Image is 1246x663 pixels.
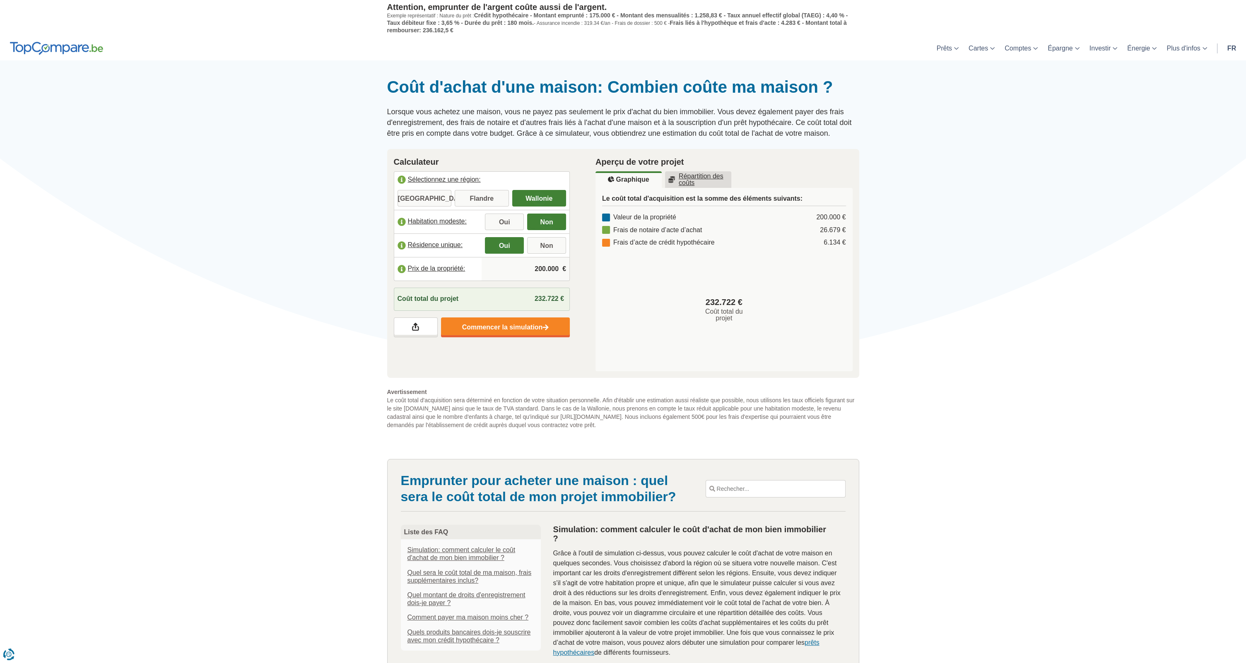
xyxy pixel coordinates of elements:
span: € [562,264,566,274]
span: Coût total du projet [697,308,751,322]
span: Coût total du projet [398,294,459,304]
span: 232.722 € [706,296,742,308]
a: Quel sera le coût total de ma maison, frais supplémentaires inclus? [407,569,534,584]
div: Frais d’acte de crédit hypothécaire [602,238,715,247]
p: Le coût total d'acquisition sera déterminé en fonction de votre situation personnelle. Afin d'éta... [387,388,859,429]
img: Commencer la simulation [542,324,549,331]
label: [GEOGRAPHIC_DATA] [398,190,452,207]
h2: Emprunter pour acheter une maison : quel sera le coût total de mon projet immobilier? [401,473,693,504]
a: Commencer la simulation [441,317,570,337]
u: Graphique [608,176,649,183]
label: Prix de la propriété: [394,260,482,278]
img: TopCompare [10,42,103,55]
label: Oui [485,214,524,230]
div: Valeur de la propriété [602,213,676,222]
div: 200.000 € [816,213,846,222]
a: Cartes [964,36,1000,60]
a: Épargne [1043,36,1085,60]
a: Quels produits bancaires dois-je souscrire avec mon crédit hypothécaire ? [407,628,534,644]
p: Exemple représentatif : Nature du prêt : - Assurance incendie : 319.34 €/an - Frais de dossier : ... [387,12,859,34]
h1: Coût d'achat d'une maison: Combien coûte ma maison ? [387,77,859,97]
a: fr [1222,36,1241,60]
a: Plus d'infos [1162,36,1212,60]
span: Frais liés à l'hypothèque et frais d'acte : 4.283 € - Montant total à rembourser: 236.162,5 € [387,19,847,34]
div: 6.134 € [824,238,846,247]
p: Attention, emprunter de l'argent coûte aussi de l'argent. [387,2,859,12]
div: Frais de notaire d’acte d’achat [602,226,702,235]
a: Prêts [932,36,964,60]
a: Comment payer ma maison moins cher ? [407,613,534,621]
h4: Liste des FAQ [404,528,537,536]
h3: Le coût total d'acquisition est la somme des éléments suivants: [602,195,846,206]
a: Partagez vos résultats [394,317,438,337]
span: Avertissement [387,388,859,396]
p: Grâce à l'outil de simulation ci-dessus, vous pouvez calculer le coût d'achat de votre maison en ... [553,548,846,658]
a: Investir [1085,36,1123,60]
input: | [485,258,566,280]
a: Comptes [1000,36,1043,60]
div: 26.679 € [820,226,846,235]
label: Oui [485,237,524,254]
p: Lorsque vous achetez une maison, vous ne payez pas seulement le prix d'achat du bien immobilier. ... [387,107,859,139]
label: Habitation modeste: [394,213,482,231]
u: Répartition des coûts [668,173,728,186]
label: Non [527,237,566,254]
span: Crédit hypothécaire - Montant emprunté : 175.000 € - Montant des mensualités : 1.258,83 € - Taux ... [387,12,848,26]
label: Wallonie [512,190,566,207]
label: Résidence unique: [394,236,482,255]
label: Flandre [455,190,509,207]
input: Rechecher... [706,480,845,497]
h2: Aperçu de votre projet [595,156,853,168]
a: Quel montant de droits d'enregistrement dois-je payer ? [407,591,534,607]
h2: Simulation: comment calculer le coût d'achat de mon bien immobilier ? [553,525,837,543]
a: Énergie [1122,36,1162,60]
label: Non [527,214,566,230]
a: Simulation: comment calculer le coût d'achat de mon bien immobilier ? [553,525,846,543]
span: 232.722 € [535,295,564,302]
h2: Calculateur [394,156,570,168]
a: Simulation: comment calculer le coût d'achat de mon bien immobilier ? [407,546,534,562]
label: Sélectionnez une région: [394,172,570,190]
